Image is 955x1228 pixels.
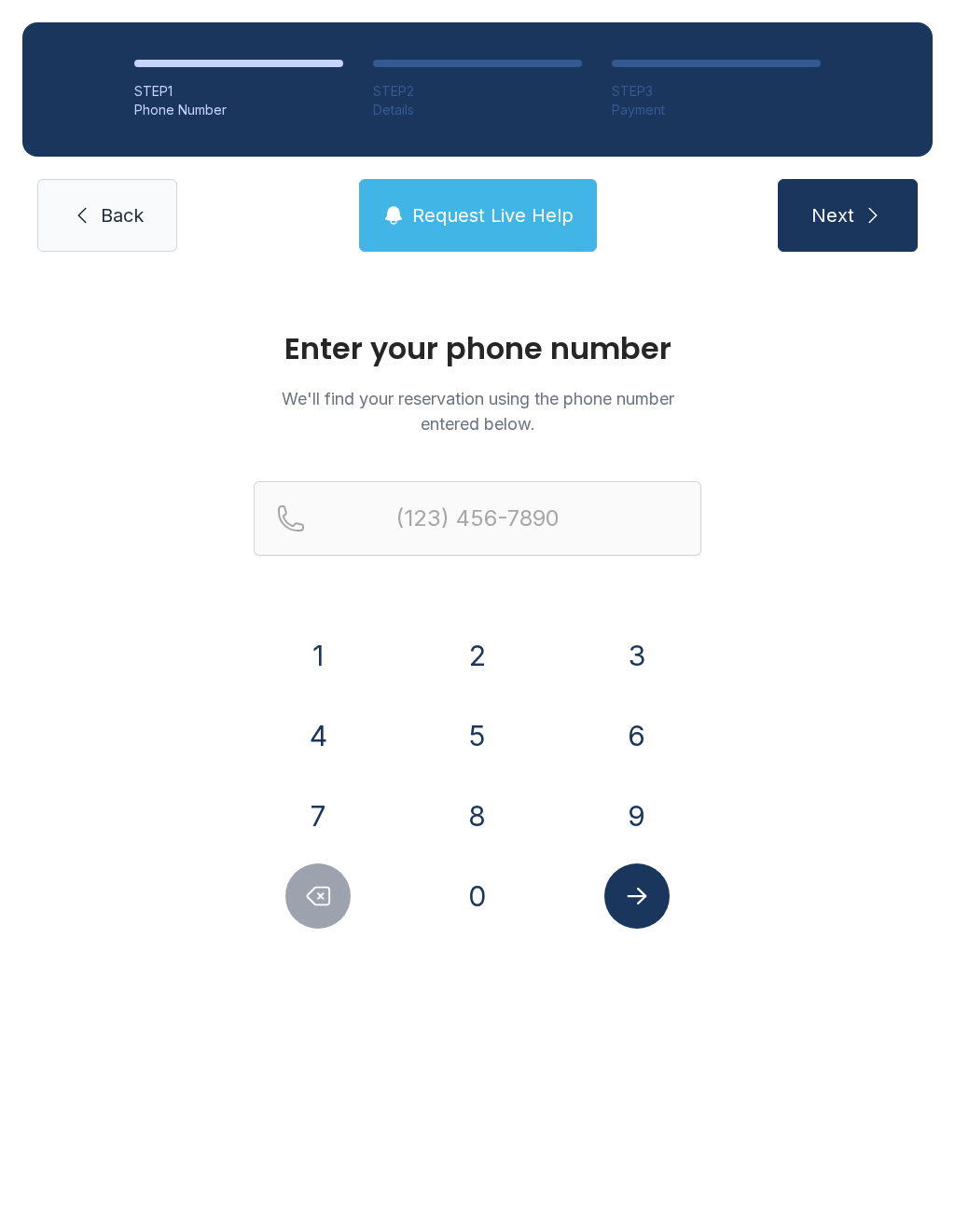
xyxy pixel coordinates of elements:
[445,863,510,929] button: 0
[612,82,821,101] div: STEP 3
[445,623,510,688] button: 2
[604,703,670,768] button: 6
[373,82,582,101] div: STEP 2
[373,101,582,119] div: Details
[604,863,670,929] button: Submit lookup form
[285,703,351,768] button: 4
[134,101,343,119] div: Phone Number
[285,783,351,849] button: 7
[445,703,510,768] button: 5
[412,202,574,228] span: Request Live Help
[101,202,144,228] span: Back
[254,481,701,556] input: Reservation phone number
[285,623,351,688] button: 1
[254,334,701,364] h1: Enter your phone number
[612,101,821,119] div: Payment
[254,386,701,436] p: We'll find your reservation using the phone number entered below.
[285,863,351,929] button: Delete number
[134,82,343,101] div: STEP 1
[604,783,670,849] button: 9
[811,202,854,228] span: Next
[604,623,670,688] button: 3
[445,783,510,849] button: 8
